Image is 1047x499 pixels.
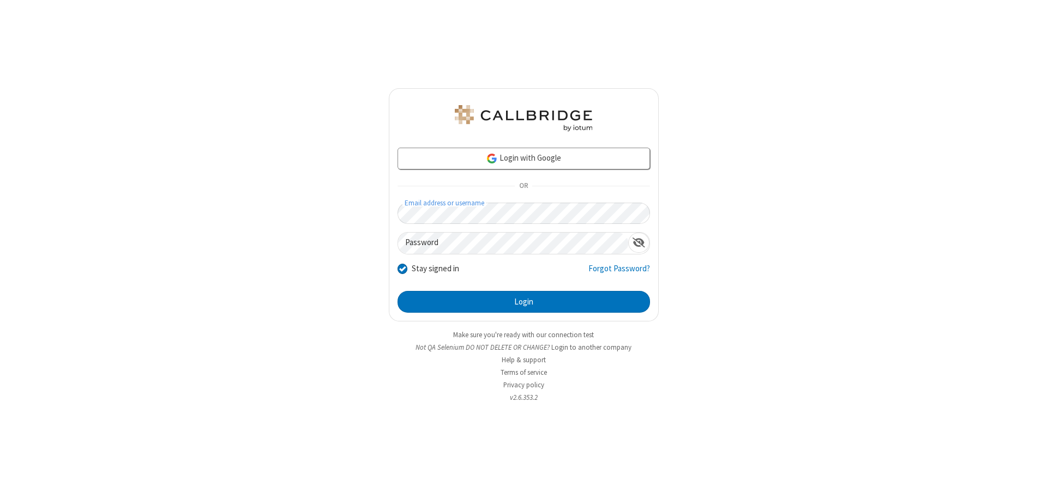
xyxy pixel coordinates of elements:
li: v2.6.353.2 [389,392,659,403]
li: Not QA Selenium DO NOT DELETE OR CHANGE? [389,342,659,352]
a: Help & support [502,355,546,364]
a: Forgot Password? [588,263,650,283]
button: Login [398,291,650,313]
img: google-icon.png [486,153,498,165]
span: OR [515,179,532,194]
input: Email address or username [398,203,650,224]
a: Make sure you're ready with our connection test [453,330,594,339]
img: QA Selenium DO NOT DELETE OR CHANGE [453,105,594,131]
label: Stay signed in [412,263,459,275]
a: Terms of service [501,368,547,377]
a: Privacy policy [503,380,544,390]
button: Login to another company [551,342,631,352]
a: Login with Google [398,148,650,169]
div: Show password [628,233,649,253]
input: Password [398,233,628,254]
